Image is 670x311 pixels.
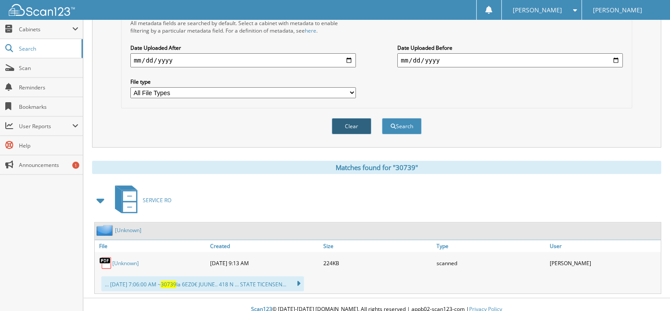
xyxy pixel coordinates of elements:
label: Date Uploaded Before [397,44,623,52]
span: Announcements [19,161,78,169]
label: File type [130,78,356,85]
a: SERVICE RO [110,183,171,218]
label: Date Uploaded After [130,44,356,52]
a: [Unknown] [112,259,139,267]
span: 30739 [161,281,176,288]
span: Help [19,142,78,149]
a: File [95,240,208,252]
div: All metadata fields are searched by default. Select a cabinet with metadata to enable filtering b... [130,19,356,34]
span: User Reports [19,122,72,130]
div: scanned [434,254,548,272]
span: Cabinets [19,26,72,33]
input: start [130,53,356,67]
div: 224KB [321,254,434,272]
div: 1 [72,162,79,169]
a: Type [434,240,548,252]
button: Search [382,118,422,134]
span: Bookmarks [19,103,78,111]
a: Created [208,240,321,252]
a: User [548,240,661,252]
a: here [305,27,316,34]
button: Clear [332,118,371,134]
span: Search [19,45,77,52]
input: end [397,53,623,67]
div: ... [DATE] 7:06:00 AM ~ Ia 6EZ0€ JUUNE.. 418 N ... STATE TICENSEN... [101,276,304,291]
div: [PERSON_NAME] [548,254,661,272]
div: Matches found for "30739" [92,161,661,174]
img: scan123-logo-white.svg [9,4,75,16]
a: [Unknown] [115,226,141,234]
img: PDF.png [99,256,112,270]
a: Size [321,240,434,252]
span: Reminders [19,84,78,91]
span: [PERSON_NAME] [513,7,562,13]
span: SERVICE RO [143,196,171,204]
span: Scan [19,64,78,72]
span: [PERSON_NAME] [593,7,642,13]
div: [DATE] 9:13 AM [208,254,321,272]
img: folder2.png [96,225,115,236]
